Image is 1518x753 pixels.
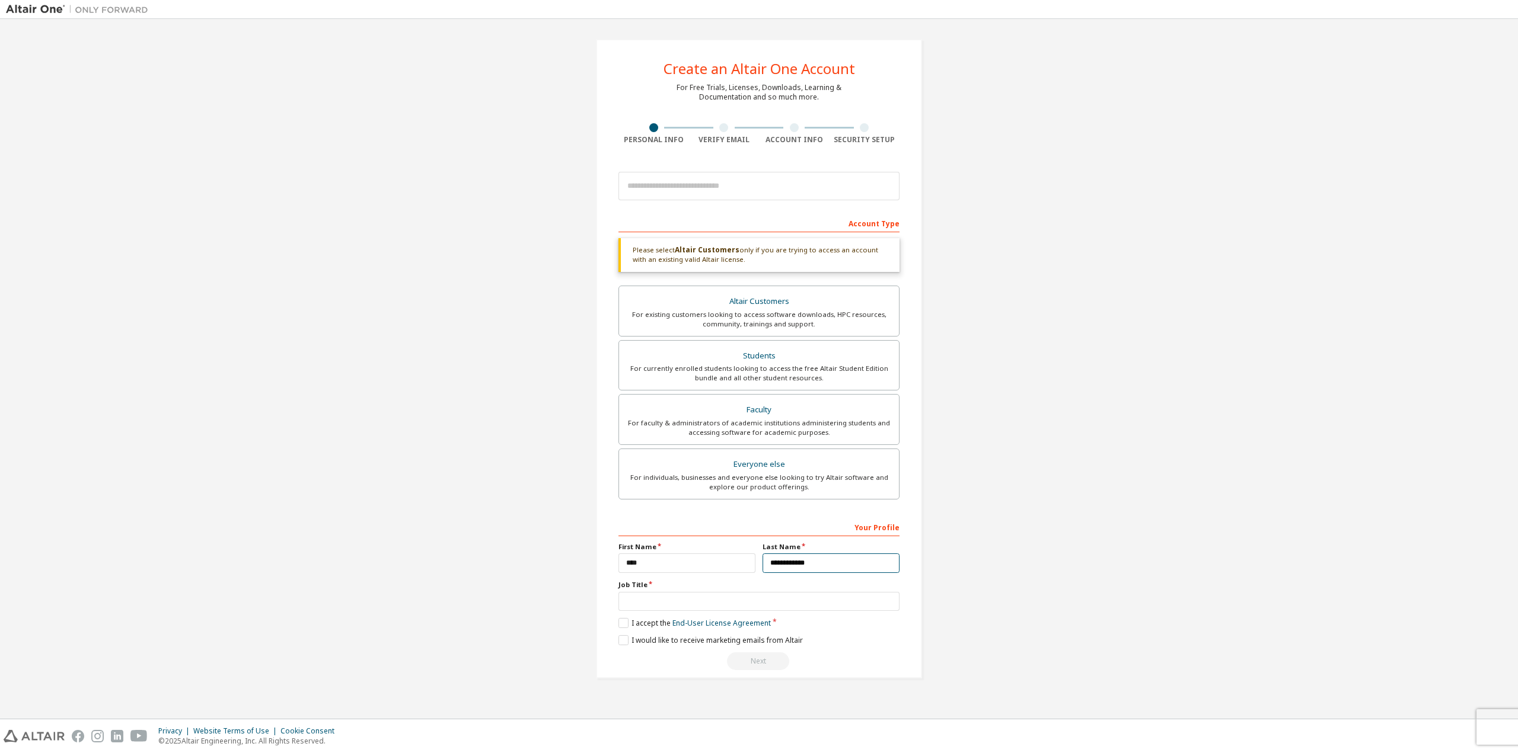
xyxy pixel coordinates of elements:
div: Website Terms of Use [193,726,280,736]
div: Account Type [618,213,900,232]
div: For faculty & administrators of academic institutions administering students and accessing softwa... [626,418,892,437]
div: Please select only if you are trying to access an account with an existing valid Altair license. [618,238,900,272]
div: For individuals, businesses and everyone else looking to try Altair software and explore our prod... [626,473,892,492]
img: youtube.svg [130,730,148,742]
div: Your Profile [618,517,900,536]
img: instagram.svg [91,730,104,742]
div: Security Setup [830,135,900,145]
div: Faculty [626,402,892,418]
div: For existing customers looking to access software downloads, HPC resources, community, trainings ... [626,310,892,329]
div: Cookie Consent [280,726,342,736]
b: Altair Customers [675,245,739,255]
div: Account Info [759,135,830,145]
img: linkedin.svg [111,730,123,742]
a: End-User License Agreement [672,618,771,628]
div: For Free Trials, Licenses, Downloads, Learning & Documentation and so much more. [677,83,841,102]
label: First Name [618,542,755,552]
div: Everyone else [626,456,892,473]
div: Personal Info [618,135,689,145]
div: Altair Customers [626,293,892,310]
label: Last Name [763,542,900,552]
img: altair_logo.svg [4,730,65,742]
div: Verify Email [689,135,760,145]
label: Job Title [618,580,900,589]
div: Create an Altair One Account [664,62,855,76]
div: For currently enrolled students looking to access the free Altair Student Edition bundle and all ... [626,364,892,383]
img: facebook.svg [72,730,84,742]
p: © 2025 Altair Engineering, Inc. All Rights Reserved. [158,736,342,746]
div: Students [626,348,892,364]
label: I would like to receive marketing emails from Altair [618,635,803,645]
div: Read and acccept EULA to continue [618,652,900,670]
img: Altair One [6,4,154,15]
label: I accept the [618,618,771,628]
div: Privacy [158,726,193,736]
